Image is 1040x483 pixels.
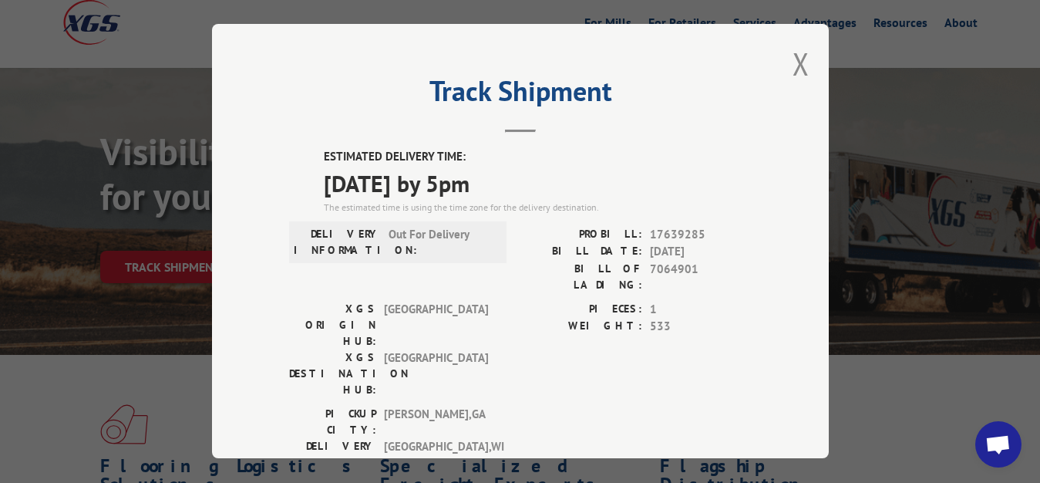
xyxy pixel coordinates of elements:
[650,318,752,336] span: 533
[389,226,493,258] span: Out For Delivery
[520,301,642,319] label: PIECES:
[324,201,752,214] div: The estimated time is using the time zone for the delivery destination.
[289,350,376,398] label: XGS DESTINATION HUB:
[289,80,752,110] h2: Track Shipment
[520,261,642,293] label: BILL OF LADING:
[650,226,752,244] span: 17639285
[975,421,1021,468] div: Open chat
[324,166,752,201] span: [DATE] by 5pm
[650,243,752,261] span: [DATE]
[384,350,488,398] span: [GEOGRAPHIC_DATA]
[289,301,376,350] label: XGS ORIGIN HUB:
[384,438,488,471] span: [GEOGRAPHIC_DATA] , WI
[384,301,488,350] span: [GEOGRAPHIC_DATA]
[289,406,376,438] label: PICKUP CITY:
[793,43,809,84] button: Close modal
[520,318,642,336] label: WEIGHT:
[650,261,752,293] span: 7064901
[650,301,752,319] span: 1
[289,438,376,471] label: DELIVERY CITY:
[384,406,488,438] span: [PERSON_NAME] , GA
[324,148,752,166] label: ESTIMATED DELIVERY TIME:
[520,243,642,261] label: BILL DATE:
[294,226,381,258] label: DELIVERY INFORMATION:
[520,226,642,244] label: PROBILL:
